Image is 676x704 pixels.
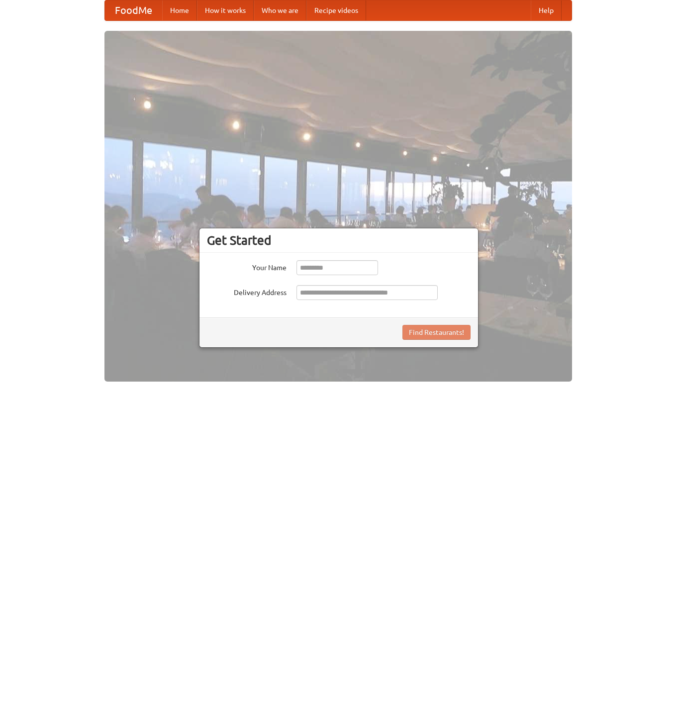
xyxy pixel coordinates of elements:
[402,325,471,340] button: Find Restaurants!
[254,0,306,20] a: Who we are
[306,0,366,20] a: Recipe videos
[207,233,471,248] h3: Get Started
[105,0,162,20] a: FoodMe
[531,0,562,20] a: Help
[207,285,287,298] label: Delivery Address
[207,260,287,273] label: Your Name
[197,0,254,20] a: How it works
[162,0,197,20] a: Home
